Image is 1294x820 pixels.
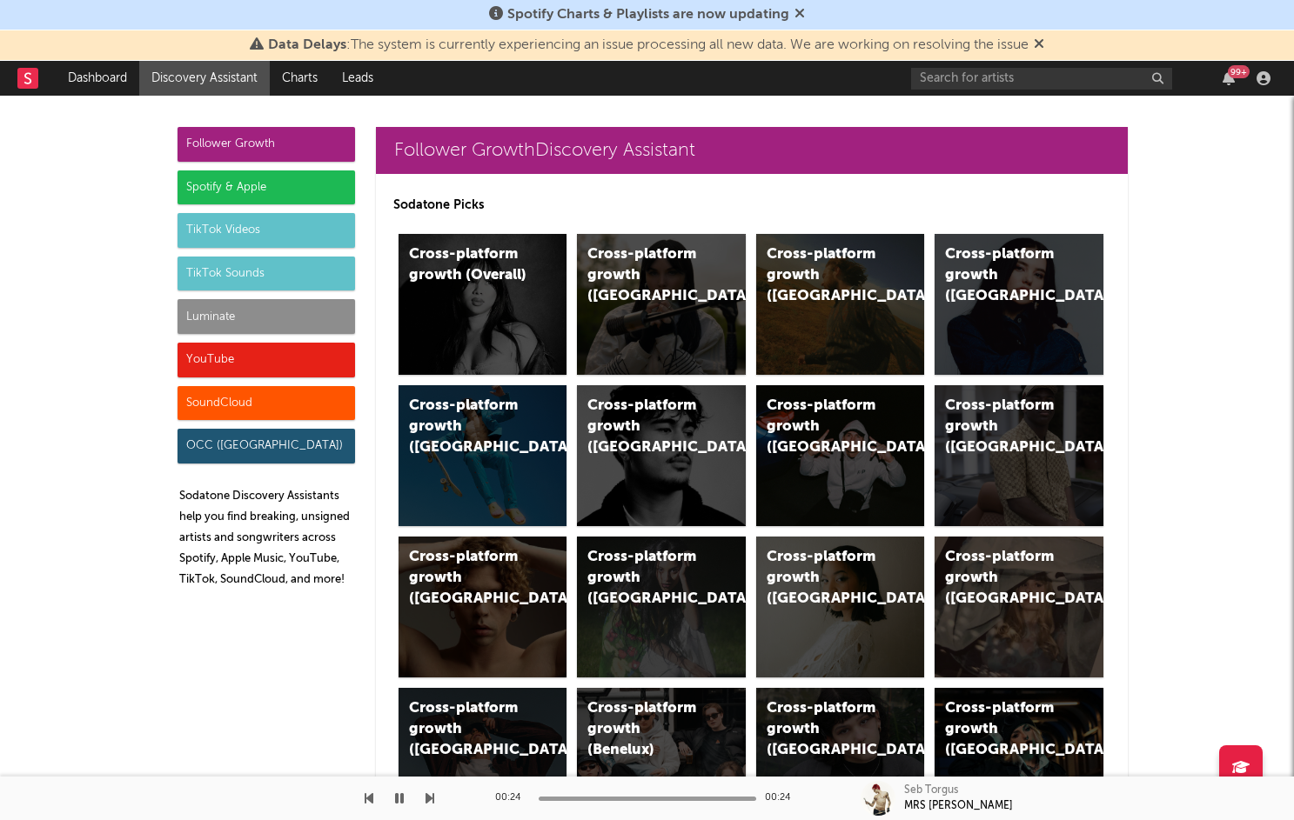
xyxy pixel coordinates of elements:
[911,68,1172,90] input: Search for artists
[178,386,355,421] div: SoundCloud
[1034,38,1044,52] span: Dismiss
[904,783,958,798] div: Seb Torgus
[587,698,706,761] div: Cross-platform growth (Benelux)
[409,244,527,286] div: Cross-platform growth (Overall)
[577,234,746,375] a: Cross-platform growth ([GEOGRAPHIC_DATA])
[393,195,1110,216] p: Sodatone Picks
[765,788,800,809] div: 00:24
[376,127,1128,174] a: Follower GrowthDiscovery Assistant
[178,257,355,291] div: TikTok Sounds
[179,486,355,590] p: Sodatone Discovery Assistants help you find breaking, unsigned artists and songwriters across Spo...
[945,396,1063,458] div: Cross-platform growth ([GEOGRAPHIC_DATA])
[268,38,346,52] span: Data Delays
[945,547,1063,610] div: Cross-platform growth ([GEOGRAPHIC_DATA])
[409,547,527,610] div: Cross-platform growth ([GEOGRAPHIC_DATA])
[399,385,567,526] a: Cross-platform growth ([GEOGRAPHIC_DATA])
[409,396,527,458] div: Cross-platform growth ([GEOGRAPHIC_DATA])
[767,698,885,761] div: Cross-platform growth ([GEOGRAPHIC_DATA])
[756,234,925,375] a: Cross-platform growth ([GEOGRAPHIC_DATA])
[409,698,527,761] div: Cross-platform growth ([GEOGRAPHIC_DATA])
[178,127,355,162] div: Follower Growth
[767,244,885,307] div: Cross-platform growth ([GEOGRAPHIC_DATA])
[178,343,355,377] div: YouTube
[587,396,706,458] div: Cross-platform growth ([GEOGRAPHIC_DATA])
[577,385,746,526] a: Cross-platform growth ([GEOGRAPHIC_DATA])
[904,798,1013,814] div: MRS [PERSON_NAME]
[330,61,386,96] a: Leads
[399,234,567,375] a: Cross-platform growth (Overall)
[139,61,270,96] a: Discovery Assistant
[587,547,706,610] div: Cross-platform growth ([GEOGRAPHIC_DATA])
[587,244,706,307] div: Cross-platform growth ([GEOGRAPHIC_DATA])
[935,234,1103,375] a: Cross-platform growth ([GEOGRAPHIC_DATA])
[399,537,567,677] a: Cross-platform growth ([GEOGRAPHIC_DATA])
[756,537,925,677] a: Cross-platform growth ([GEOGRAPHIC_DATA])
[268,38,1029,52] span: : The system is currently experiencing an issue processing all new data. We are working on resolv...
[756,385,925,526] a: Cross-platform growth ([GEOGRAPHIC_DATA]/GSA)
[945,244,1063,307] div: Cross-platform growth ([GEOGRAPHIC_DATA])
[795,8,805,22] span: Dismiss
[270,61,330,96] a: Charts
[767,396,885,458] div: Cross-platform growth ([GEOGRAPHIC_DATA]/GSA)
[178,170,355,205] div: Spotify & Apple
[178,429,355,463] div: OCC ([GEOGRAPHIC_DATA])
[767,547,885,610] div: Cross-platform growth ([GEOGRAPHIC_DATA])
[1228,65,1250,78] div: 99 +
[1223,71,1235,85] button: 99+
[178,299,355,334] div: Luminate
[935,537,1103,677] a: Cross-platform growth ([GEOGRAPHIC_DATA])
[507,8,789,22] span: Spotify Charts & Playlists are now updating
[935,385,1103,526] a: Cross-platform growth ([GEOGRAPHIC_DATA])
[495,788,530,809] div: 00:24
[178,213,355,248] div: TikTok Videos
[945,698,1063,761] div: Cross-platform growth ([GEOGRAPHIC_DATA])
[577,537,746,677] a: Cross-platform growth ([GEOGRAPHIC_DATA])
[56,61,139,96] a: Dashboard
